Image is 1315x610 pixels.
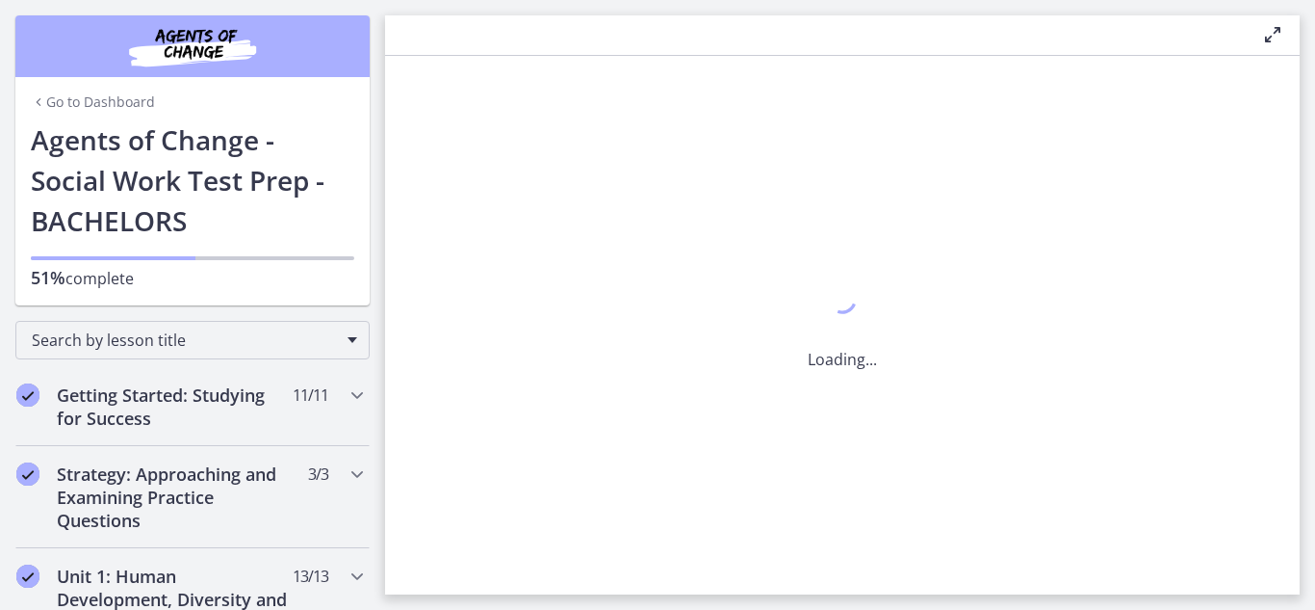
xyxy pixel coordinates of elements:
[31,119,354,241] h1: Agents of Change - Social Work Test Prep - BACHELORS
[16,384,39,407] i: Completed
[16,565,39,588] i: Completed
[808,348,877,371] p: Loading...
[293,384,328,407] span: 11 / 11
[308,463,328,486] span: 3 / 3
[31,93,155,112] a: Go to Dashboard
[15,321,370,359] div: Search by lesson title
[808,280,877,325] div: 1
[77,23,308,69] img: Agents of Change
[32,330,338,351] span: Search by lesson title
[57,384,292,430] h2: Getting Started: Studying for Success
[31,266,354,290] p: complete
[293,565,328,588] span: 13 / 13
[16,463,39,486] i: Completed
[57,463,292,532] h2: Strategy: Approaching and Examining Practice Questions
[31,266,65,289] span: 51%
